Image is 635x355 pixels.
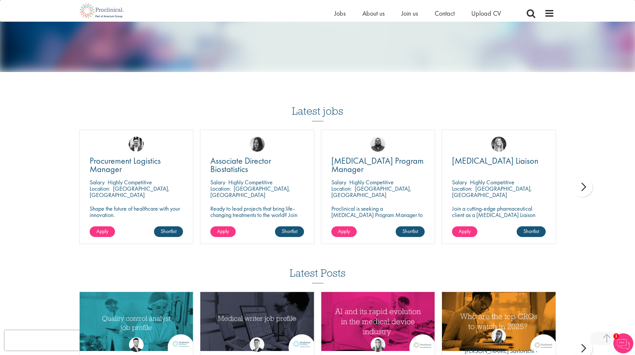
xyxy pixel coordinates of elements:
[80,292,193,351] img: quality control analyst job profile
[334,9,346,18] a: Jobs
[275,226,304,237] a: Shortlist
[331,155,424,175] span: [MEDICAL_DATA] Program Manager
[362,9,385,18] a: About us
[370,137,385,152] img: Ashley Bennett
[250,137,265,152] img: Heidi Hennigan
[331,178,346,186] span: Salary
[210,155,271,175] span: Associate Director Biostatistics
[210,185,231,192] span: Location:
[452,155,538,166] span: [MEDICAL_DATA] Liaison
[210,226,236,237] a: Apply
[210,185,290,199] p: [GEOGRAPHIC_DATA], [GEOGRAPHIC_DATA]
[452,185,472,192] span: Location:
[200,292,314,351] img: Medical writer job profile
[108,178,152,186] p: Highly Competitive
[371,337,385,352] img: Hannah Burke
[613,333,619,339] span: 1
[331,185,352,192] span: Location:
[338,228,350,235] span: Apply
[452,226,477,237] a: Apply
[435,9,455,18] a: Contact
[290,267,346,283] h3: Latest Posts
[573,177,593,197] div: next
[250,337,264,352] img: George Watson
[452,185,532,199] p: [GEOGRAPHIC_DATA], [GEOGRAPHIC_DATA]
[90,157,183,173] a: Procurement Logistics Manager
[90,185,170,199] p: [GEOGRAPHIC_DATA], [GEOGRAPHIC_DATA]
[90,185,110,192] span: Location:
[210,205,304,237] p: Ready to lead projects that bring life-changing treatments to the world? Join our client at the f...
[80,292,193,351] a: Link to a post
[349,178,394,186] p: Highly Competitive
[96,228,108,235] span: Apply
[200,292,314,351] a: Link to a post
[331,205,425,243] p: Proclinical is seeking a [MEDICAL_DATA] Program Manager to join our client's team for an exciting...
[331,226,357,237] a: Apply
[459,228,471,235] span: Apply
[517,226,546,237] a: Shortlist
[396,226,425,237] a: Shortlist
[401,9,418,18] a: Join us
[452,178,467,186] span: Salary
[210,157,304,173] a: Associate Director Biostatistics
[471,9,501,18] a: Upload CV
[292,89,343,121] h3: Latest jobs
[129,137,144,152] img: Edward Little
[90,226,115,237] a: Apply
[90,178,105,186] span: Salary
[442,292,556,351] img: Top 10 CROs 2025 | Proclinical
[331,157,425,173] a: [MEDICAL_DATA] Program Manager
[491,137,506,152] img: Manon Fuller
[90,205,183,218] p: Shape the future of healthcare with your innovation.
[217,228,229,235] span: Apply
[331,185,411,199] p: [GEOGRAPHIC_DATA], [GEOGRAPHIC_DATA]
[452,205,546,237] p: Join a cutting-edge pharmaceutical client as a [MEDICAL_DATA] Liaison (PEL) where your precision ...
[228,178,273,186] p: Highly Competitive
[491,329,506,343] img: Theodora Savlovschi - Wicks
[470,178,514,186] p: Highly Competitive
[321,292,435,351] a: Link to a post
[442,292,556,351] a: Link to a post
[210,178,225,186] span: Salary
[154,226,183,237] a: Shortlist
[5,330,90,350] iframe: reCAPTCHA
[90,155,161,175] span: Procurement Logistics Manager
[321,292,435,351] img: AI and Its Impact on the Medical Device Industry | Proclinical
[129,337,144,352] img: Joshua Godden
[452,157,546,165] a: [MEDICAL_DATA] Liaison
[613,333,633,353] img: Chatbot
